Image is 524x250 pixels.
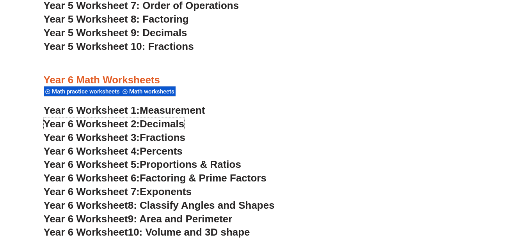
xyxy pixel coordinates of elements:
span: Year 6 Worksheet 7: [44,186,140,197]
a: Year 6 Worksheet 4:Percents [44,145,183,157]
span: Exponents [140,186,192,197]
span: 9: Area and Perimeter [128,213,233,225]
span: 10: Volume and 3D shape [128,226,250,238]
h3: Year 6 Math Worksheets [44,74,481,87]
a: Year 6 Worksheet 7:Exponents [44,186,192,197]
span: Year 6 Worksheet 1: [44,104,140,116]
a: Year 5 Worksheet 8: Factoring [44,13,189,25]
iframe: Chat Widget [394,162,524,250]
a: Year 6 Worksheet 2:Decimals [44,118,185,130]
span: Percents [140,145,183,157]
span: Math practice worksheets [52,88,122,95]
a: Year 5 Worksheet 9: Decimals [44,27,187,39]
span: Proportions & Ratios [140,158,241,170]
span: 8: Classify Angles and Shapes [128,199,275,211]
span: Year 6 Worksheet 5: [44,158,140,170]
div: Math worksheets [121,86,176,97]
a: Year 6 Worksheet 3:Fractions [44,132,185,143]
span: Year 6 Worksheet 6: [44,172,140,184]
span: Year 6 Worksheet 2: [44,118,140,130]
a: Year 6 Worksheet 6:Factoring & Prime Factors [44,172,266,184]
a: Year 5 Worksheet 10: Fractions [44,40,194,52]
span: Math worksheets [129,88,177,95]
a: Year 6 Worksheet9: Area and Perimeter [44,213,233,225]
a: Year 6 Worksheet10: Volume and 3D shape [44,226,250,238]
span: Measurement [140,104,205,116]
a: Year 6 Worksheet 1:Measurement [44,104,205,116]
span: Year 6 Worksheet [44,199,128,211]
a: Year 6 Worksheet 5:Proportions & Ratios [44,158,241,170]
span: Year 6 Worksheet 3: [44,132,140,143]
span: Year 6 Worksheet [44,226,128,238]
span: Decimals [140,118,184,130]
span: Fractions [140,132,185,143]
a: Year 6 Worksheet8: Classify Angles and Shapes [44,199,275,211]
span: Year 6 Worksheet [44,213,128,225]
div: Math practice worksheets [44,86,121,97]
span: Factoring & Prime Factors [140,172,266,184]
span: Year 6 Worksheet 4: [44,145,140,157]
